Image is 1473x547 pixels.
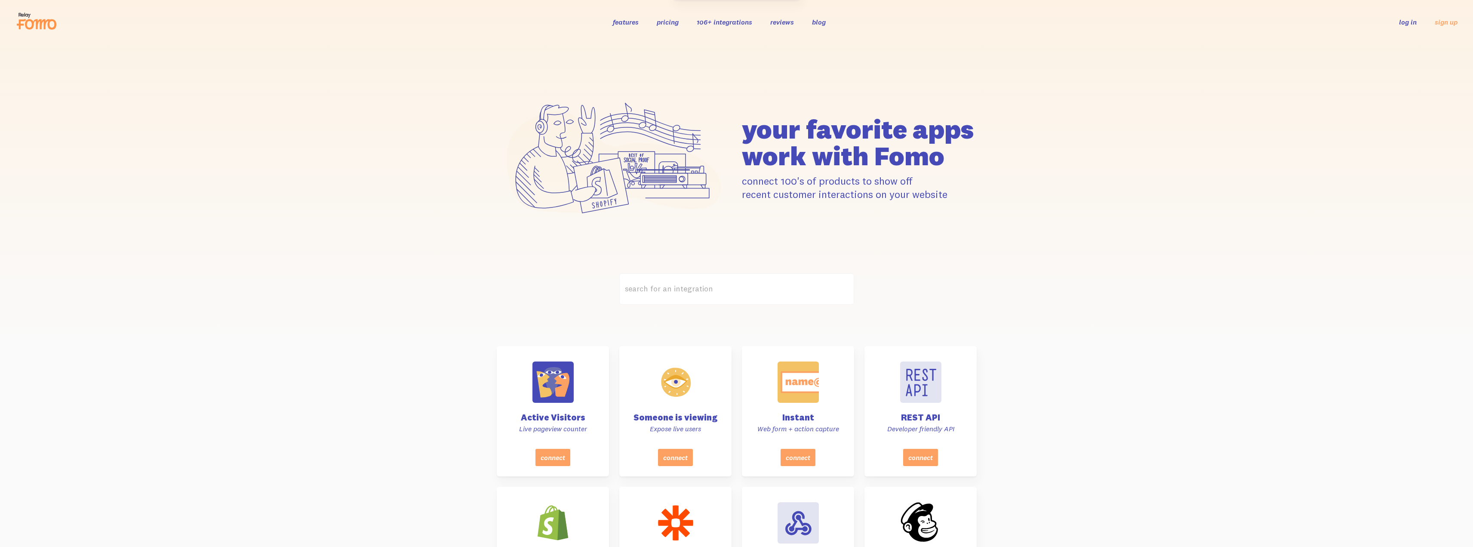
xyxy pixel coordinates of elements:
a: Active Visitors Live pageview counter connect [497,346,609,476]
a: reviews [770,18,794,26]
a: 106+ integrations [697,18,752,26]
h4: REST API [875,413,966,422]
button: connect [903,449,938,466]
h4: Active Visitors [507,413,599,422]
a: Instant Web form + action capture connect [742,346,854,476]
a: log in [1399,18,1417,26]
p: Expose live users [630,424,721,433]
h4: Instant [752,413,844,422]
p: Developer friendly API [875,424,966,433]
a: pricing [657,18,679,26]
h4: Someone is viewing [630,413,721,422]
button: connect [658,449,693,466]
h1: your favorite apps work with Fomo [742,116,977,169]
button: connect [535,449,570,466]
p: Web form + action capture [752,424,844,433]
a: features [613,18,639,26]
a: REST API Developer friendly API connect [864,346,977,476]
a: Someone is viewing Expose live users connect [619,346,732,476]
button: connect [781,449,815,466]
a: sign up [1435,18,1458,27]
p: Live pageview counter [507,424,599,433]
p: connect 100's of products to show off recent customer interactions on your website [742,174,977,201]
a: blog [812,18,826,26]
label: search for an integration [619,273,854,305]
